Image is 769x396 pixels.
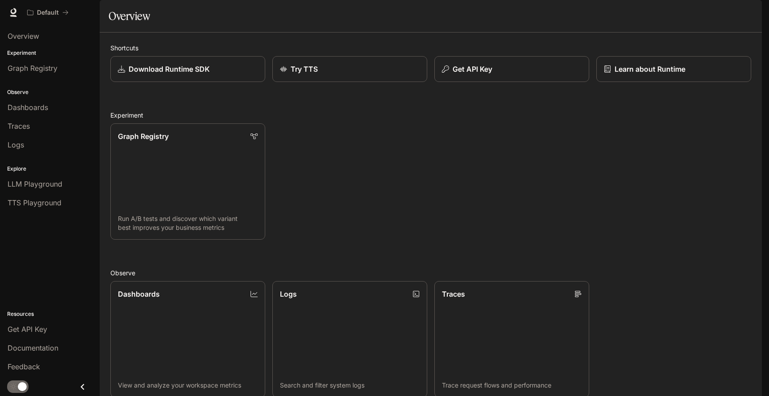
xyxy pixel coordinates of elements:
p: Run A/B tests and discover which variant best improves your business metrics [118,214,258,232]
p: Search and filter system logs [280,381,420,390]
button: All workspaces [23,4,73,21]
a: Download Runtime SDK [110,56,265,82]
p: Dashboards [118,289,160,299]
h1: Overview [109,7,150,25]
a: Try TTS [272,56,427,82]
p: Traces [442,289,465,299]
a: Learn about Runtime [596,56,751,82]
p: Download Runtime SDK [129,64,210,74]
p: Learn about Runtime [615,64,685,74]
a: Graph RegistryRun A/B tests and discover which variant best improves your business metrics [110,123,265,240]
p: Trace request flows and performance [442,381,582,390]
p: View and analyze your workspace metrics [118,381,258,390]
h2: Observe [110,268,751,278]
p: Get API Key [453,64,492,74]
p: Try TTS [291,64,318,74]
p: Graph Registry [118,131,169,142]
h2: Shortcuts [110,43,751,53]
p: Logs [280,289,297,299]
button: Get API Key [434,56,589,82]
h2: Experiment [110,110,751,120]
p: Default [37,9,59,16]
